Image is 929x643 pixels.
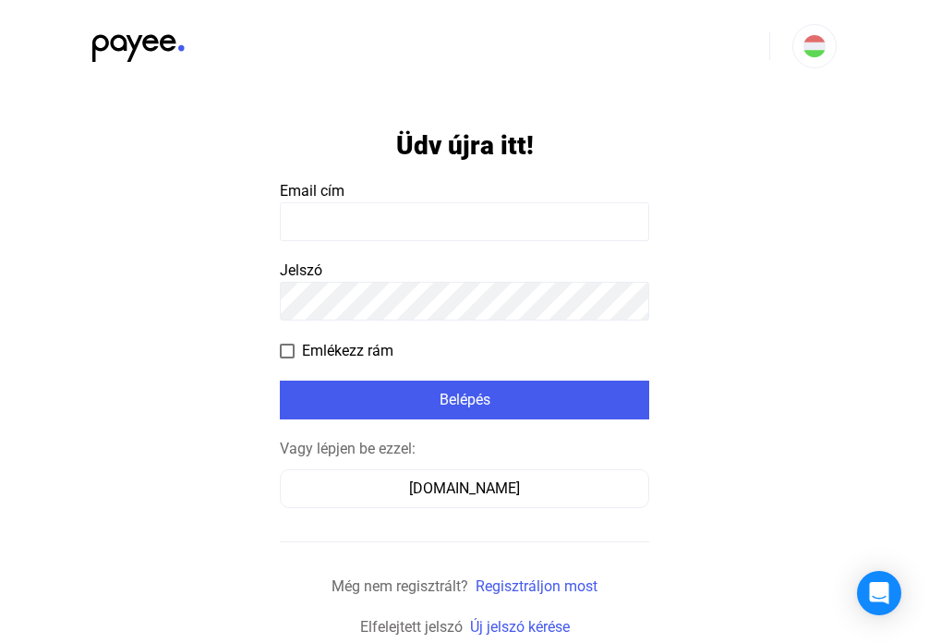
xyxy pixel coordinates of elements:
a: Regisztráljon most [476,577,597,595]
div: [DOMAIN_NAME] [286,478,643,500]
div: Belépés [285,389,644,411]
span: Elfelejtett jelszó [360,618,463,636]
a: [DOMAIN_NAME] [280,479,649,497]
span: Emlékezz rám [302,340,393,362]
button: HU [792,24,837,68]
span: Jelszó [280,261,322,279]
div: Vagy lépjen be ezzel: [280,438,649,460]
img: black-payee-blue-dot.svg [92,24,185,62]
span: Email cím [280,182,344,200]
img: HU [803,35,826,57]
button: [DOMAIN_NAME] [280,469,649,508]
h1: Üdv újra itt! [396,129,534,162]
a: Új jelszó kérése [470,618,570,636]
span: Még nem regisztrált? [332,577,468,595]
button: Belépés [280,381,649,419]
div: Open Intercom Messenger [857,571,901,615]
